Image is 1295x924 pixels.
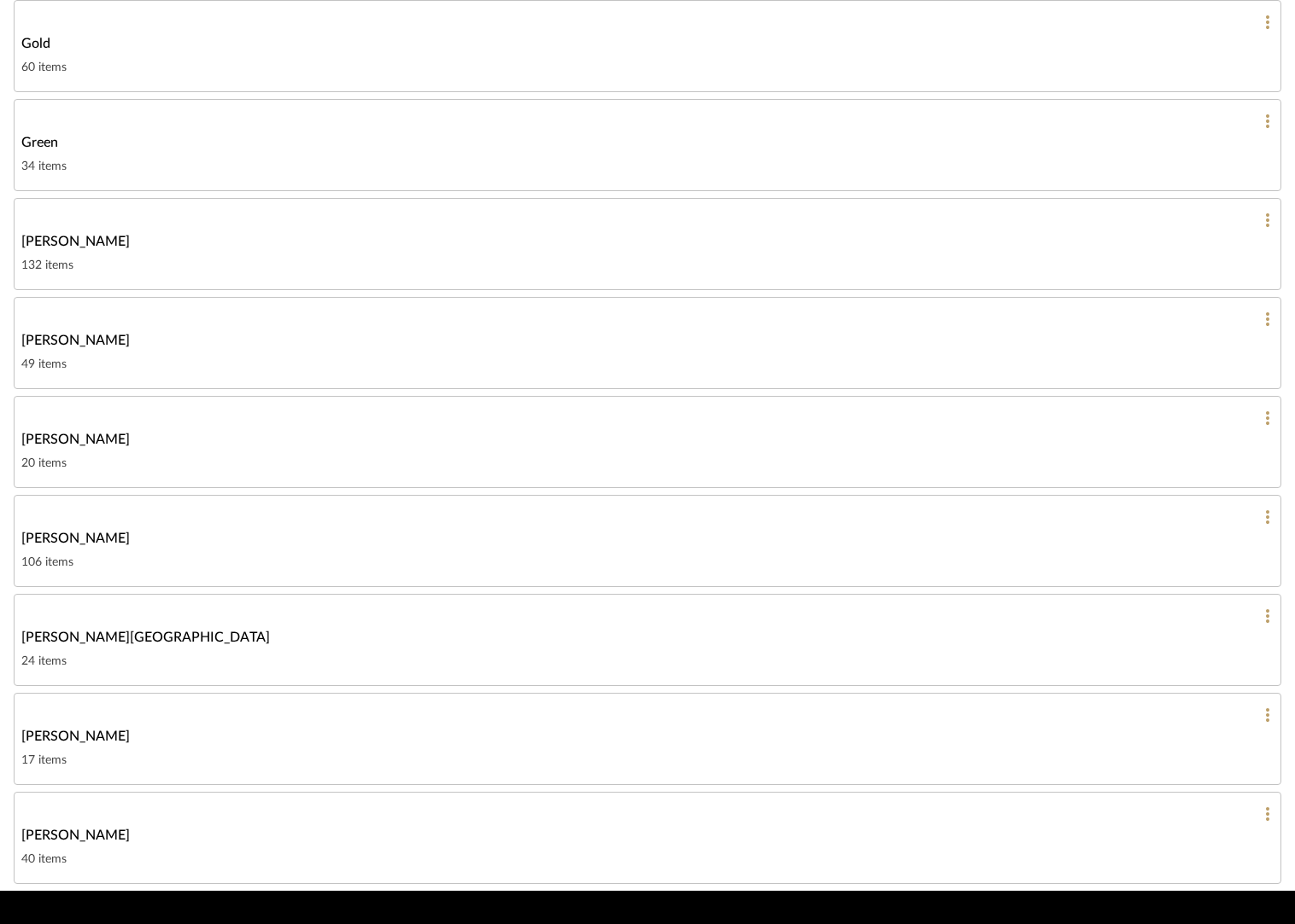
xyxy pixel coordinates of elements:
span: [PERSON_NAME] [21,231,130,252]
a: [PERSON_NAME]132 items [14,198,1281,290]
a: [PERSON_NAME]17 items [14,693,1281,785]
span: [PERSON_NAME] [21,330,130,351]
span: Gold [21,33,50,54]
a: [PERSON_NAME]20 items [14,396,1281,488]
a: [PERSON_NAME]40 items [14,792,1281,884]
a: Green34 items [14,99,1281,191]
a: [PERSON_NAME]49 items [14,297,1281,389]
div: 60 items [21,57,1274,78]
span: [PERSON_NAME] [21,726,130,747]
a: [PERSON_NAME][GEOGRAPHIC_DATA]24 items [14,594,1281,686]
div: 17 items [21,750,1274,770]
div: 49 items [21,354,1274,375]
div: 24 items [21,651,1274,671]
a: [PERSON_NAME]106 items [14,495,1281,587]
span: [PERSON_NAME][GEOGRAPHIC_DATA] [21,627,270,648]
span: Green [21,132,58,153]
span: [PERSON_NAME] [21,528,130,549]
div: 40 items [21,849,1274,869]
span: [PERSON_NAME] [21,825,130,846]
div: 34 items [21,156,1274,177]
div: 132 items [21,255,1274,276]
div: 106 items [21,552,1274,572]
div: 20 items [21,453,1274,474]
span: [PERSON_NAME] [21,429,130,450]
